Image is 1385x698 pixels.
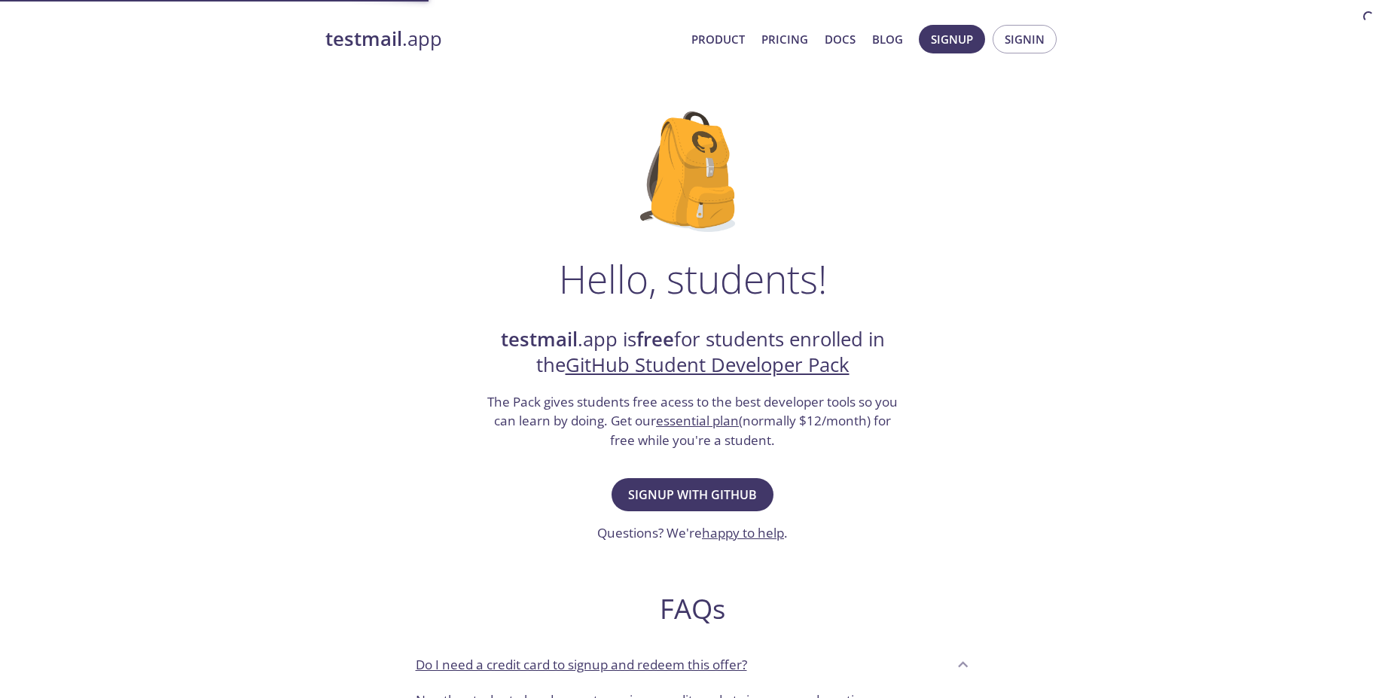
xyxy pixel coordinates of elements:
a: happy to help [702,524,784,541]
span: Signin [1005,29,1045,49]
button: Signup [919,25,985,53]
h2: FAQs [404,592,982,626]
strong: testmail [501,326,578,352]
h3: The Pack gives students free acess to the best developer tools so you can learn by doing. Get our... [486,392,900,450]
span: Signup [931,29,973,49]
span: Signup with GitHub [628,484,757,505]
a: Pricing [761,29,808,49]
h1: Hello, students! [559,256,827,301]
button: Signup with GitHub [612,478,773,511]
strong: free [636,326,674,352]
a: Product [691,29,745,49]
button: Signin [993,25,1057,53]
a: Blog [872,29,903,49]
h2: .app is for students enrolled in the [486,327,900,379]
img: github-student-backpack.png [640,111,745,232]
a: GitHub Student Developer Pack [566,352,850,378]
p: Do I need a credit card to signup and redeem this offer? [416,655,747,675]
a: testmail.app [325,26,679,52]
strong: testmail [325,26,402,52]
div: Do I need a credit card to signup and redeem this offer? [404,644,982,684]
h3: Questions? We're . [597,523,788,543]
a: essential plan [656,412,739,429]
a: Docs [825,29,856,49]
